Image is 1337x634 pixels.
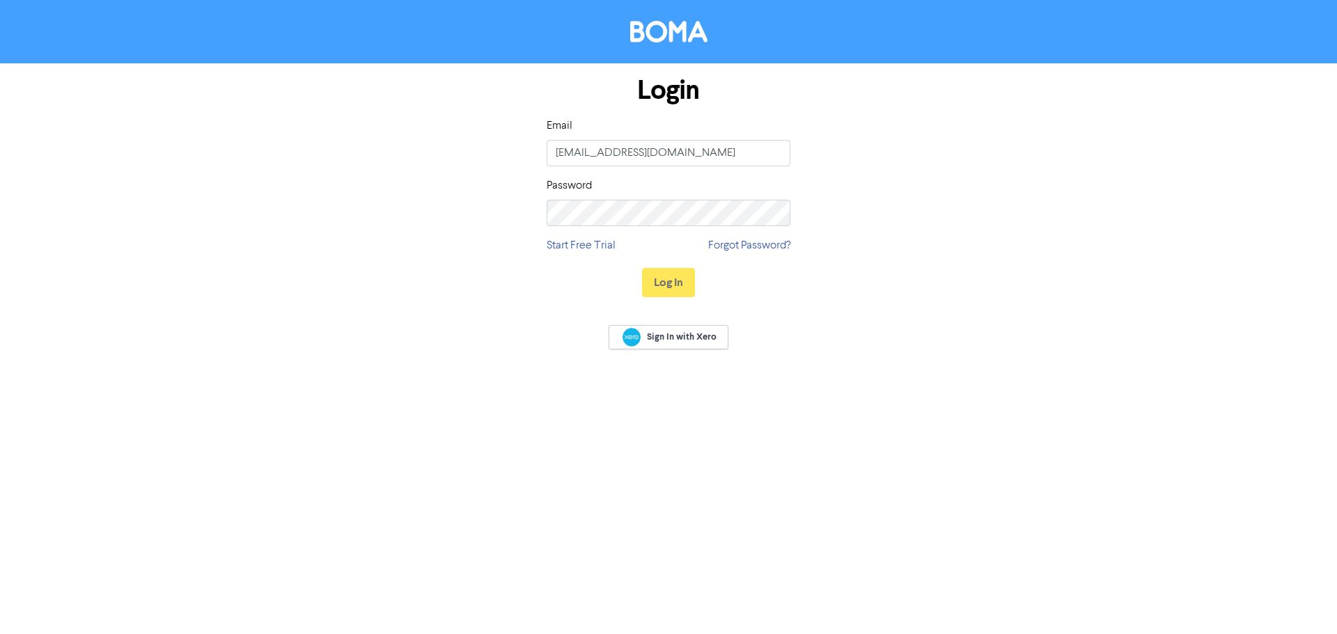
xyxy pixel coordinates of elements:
[708,237,790,254] a: Forgot Password?
[623,328,641,347] img: Xero logo
[642,268,695,297] button: Log In
[609,325,728,349] a: Sign In with Xero
[630,21,707,42] img: BOMA Logo
[547,74,790,106] h1: Login
[547,118,572,134] label: Email
[547,177,592,194] label: Password
[647,331,717,343] span: Sign In with Xero
[547,237,616,254] a: Start Free Trial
